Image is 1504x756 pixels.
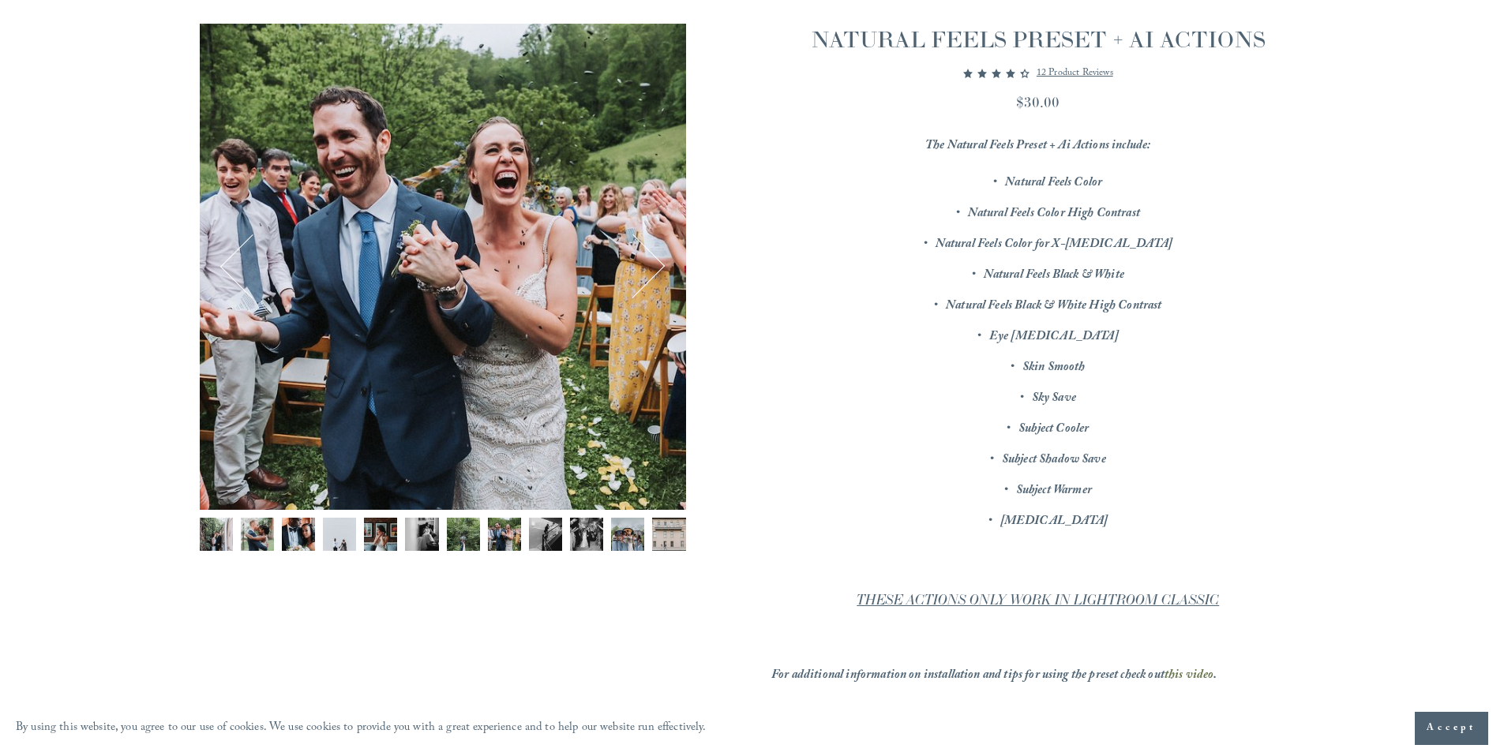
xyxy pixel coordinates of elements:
button: Image 11 of 12 [611,518,644,560]
em: The Natural Feels Preset Pack has been tested and works with all major camera bodies. This includ... [771,699,1261,745]
em: [MEDICAL_DATA] [1000,511,1108,533]
img: DSCF8358.jpg (Copy) [611,518,644,551]
button: Image 1 of 12 [200,518,233,560]
em: . [1213,665,1217,687]
em: For additional information on installation and tips for using the preset check out [771,665,1165,687]
em: Natural Feels Color for X-[MEDICAL_DATA] [936,234,1172,256]
em: Skin Smooth [1022,357,1086,379]
div: Gallery thumbnails [200,518,686,560]
button: Image 10 of 12 [570,518,603,560]
img: DSCF7340.jpg (Copy) [652,518,685,551]
h1: NATURAL FEELS PRESET + AI ACTIONS [771,24,1304,55]
div: $30.00 [771,92,1304,113]
em: The Natural Feels Preset + Ai Actions include: [925,136,1150,157]
em: Sky Save [1032,388,1076,410]
em: Natural Feels Color [1005,173,1102,194]
a: this video [1165,665,1214,687]
button: Image 5 of 12 [364,518,397,560]
em: Eye [MEDICAL_DATA] [989,327,1119,348]
button: Image 7 of 12 [447,518,480,560]
img: FUJ15149.jpg (Copy) [570,518,603,551]
span: Accept [1427,720,1476,736]
img: DSCF9372.jpg (Copy) [405,518,438,551]
img: FUJ18856 copy.jpg (Copy) [323,518,356,551]
a: 12 product reviews [1037,64,1113,83]
em: THESE ACTIONS ONLY WORK IN LIGHTROOM CLASSIC [857,592,1219,608]
button: Previous [222,236,283,297]
img: FUJ14832.jpg (Copy) [364,518,397,551]
button: Image 4 of 12 [323,518,356,560]
img: DSCF8972.jpg (Copy) [282,518,315,551]
p: By using this website, you agree to our use of cookies. We use cookies to provide you with a grea... [16,717,707,740]
button: Image 9 of 12 [529,518,562,560]
img: DSCF9013.jpg (Copy) [200,518,233,551]
div: Gallery [200,24,686,635]
button: Image 6 of 12 [405,518,438,560]
button: Image 3 of 12 [282,518,315,560]
em: Natural Feels Black & White High Contrast [946,296,1161,317]
em: Subject Cooler [1018,419,1089,440]
em: Natural Feels Color High Contrast [968,204,1140,225]
button: Accept [1415,712,1488,745]
button: Image 2 of 12 [241,518,274,560]
button: Image 12 of 12 [652,518,685,560]
button: Image 8 of 12 [488,518,521,560]
em: Natural Feels Black & White [984,265,1124,286]
em: Subject Shadow Save [1002,450,1106,471]
button: Next [602,236,663,297]
em: Subject Warmer [1016,481,1092,502]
